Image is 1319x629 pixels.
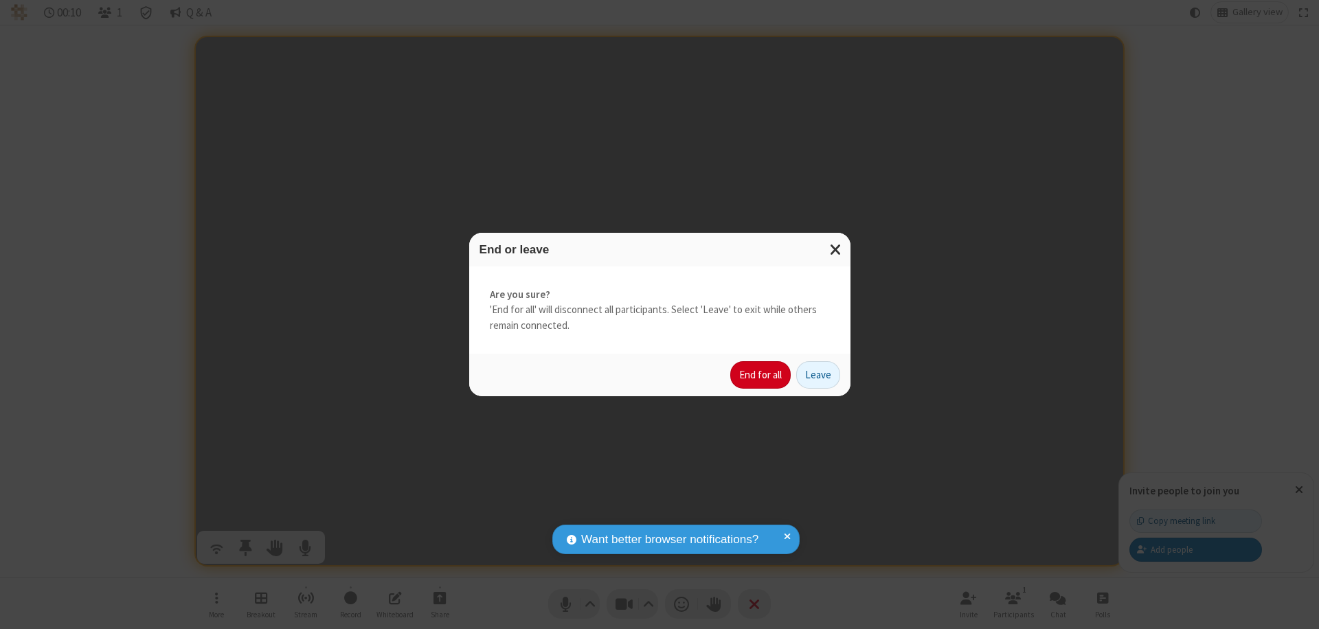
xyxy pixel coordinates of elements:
h3: End or leave [480,243,840,256]
div: 'End for all' will disconnect all participants. Select 'Leave' to exit while others remain connec... [469,266,850,354]
button: Leave [796,361,840,389]
strong: Are you sure? [490,287,830,303]
span: Want better browser notifications? [581,531,758,549]
button: Close modal [822,233,850,266]
button: End for all [730,361,791,389]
